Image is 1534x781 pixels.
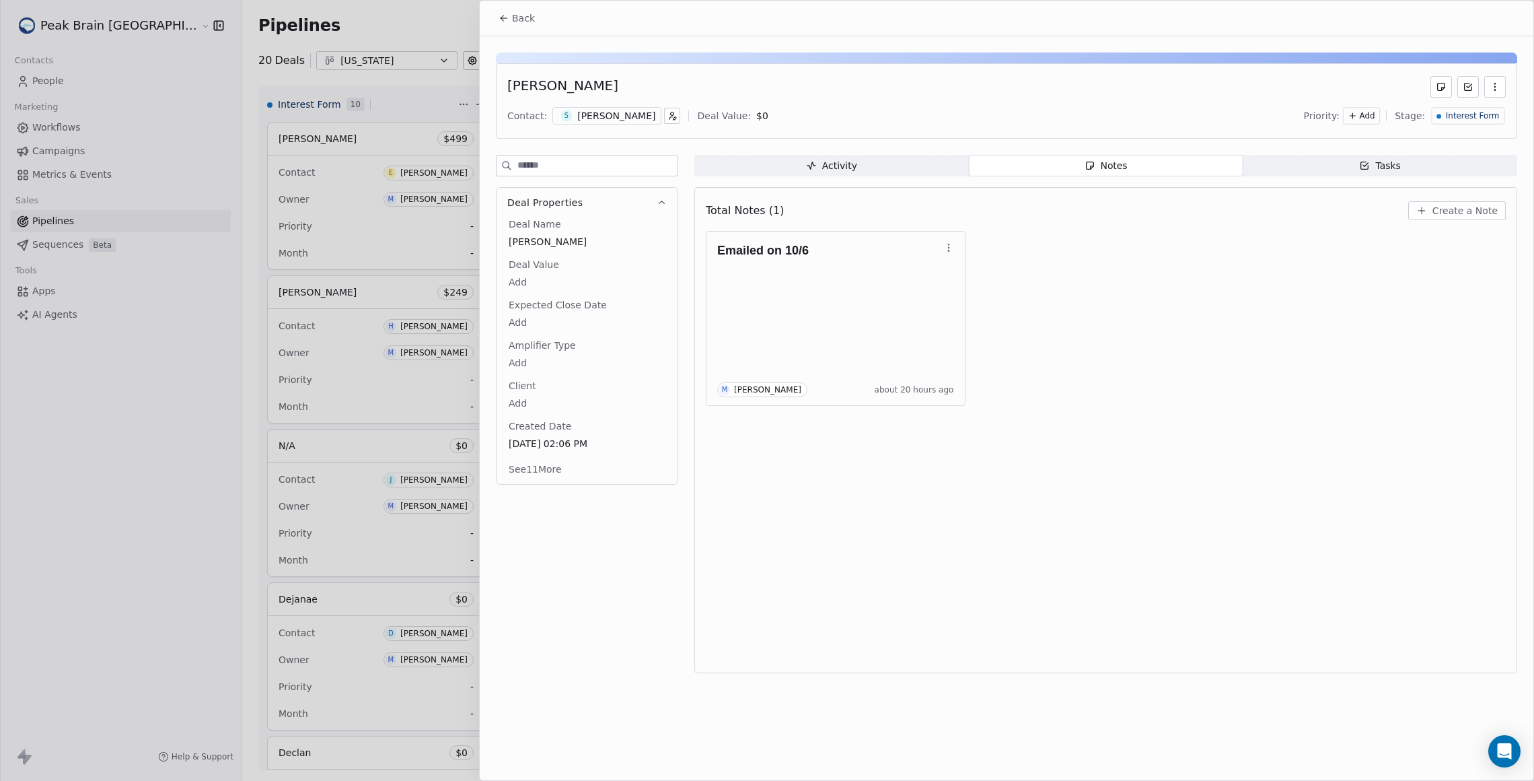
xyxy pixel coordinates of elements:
[512,11,535,25] span: Back
[577,109,655,123] div: [PERSON_NAME]
[1360,110,1375,122] span: Add
[1432,204,1498,217] span: Create a Note
[497,188,678,217] button: Deal Properties
[717,244,941,257] h1: Emailed on 10/6
[509,397,665,410] span: Add
[506,298,610,312] span: Expected Close Date
[1359,159,1401,173] div: Tasks
[506,258,562,271] span: Deal Value
[509,437,665,450] span: [DATE] 02:06 PM
[507,109,547,123] div: Contact:
[506,379,539,393] span: Client
[697,109,750,123] div: Deal Value:
[875,384,954,395] span: about 20 hours ago
[734,385,801,395] div: [PERSON_NAME]
[1408,201,1506,220] button: Create a Note
[722,384,728,395] div: M
[1395,109,1425,123] span: Stage:
[507,196,583,209] span: Deal Properties
[756,110,768,121] span: $ 0
[509,356,665,370] span: Add
[490,6,543,30] button: Back
[507,76,618,98] div: [PERSON_NAME]
[509,235,665,248] span: [PERSON_NAME]
[1304,109,1340,123] span: Priority:
[561,110,573,122] span: S
[509,316,665,329] span: Add
[706,203,784,219] span: Total Notes (1)
[506,217,564,231] span: Deal Name
[497,217,678,484] div: Deal Properties
[806,159,857,173] div: Activity
[1488,735,1521,768] div: Open Intercom Messenger
[501,457,570,481] button: See11More
[506,339,579,352] span: Amplifier Type
[506,419,574,433] span: Created Date
[1446,110,1500,122] span: Interest Form
[509,275,665,289] span: Add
